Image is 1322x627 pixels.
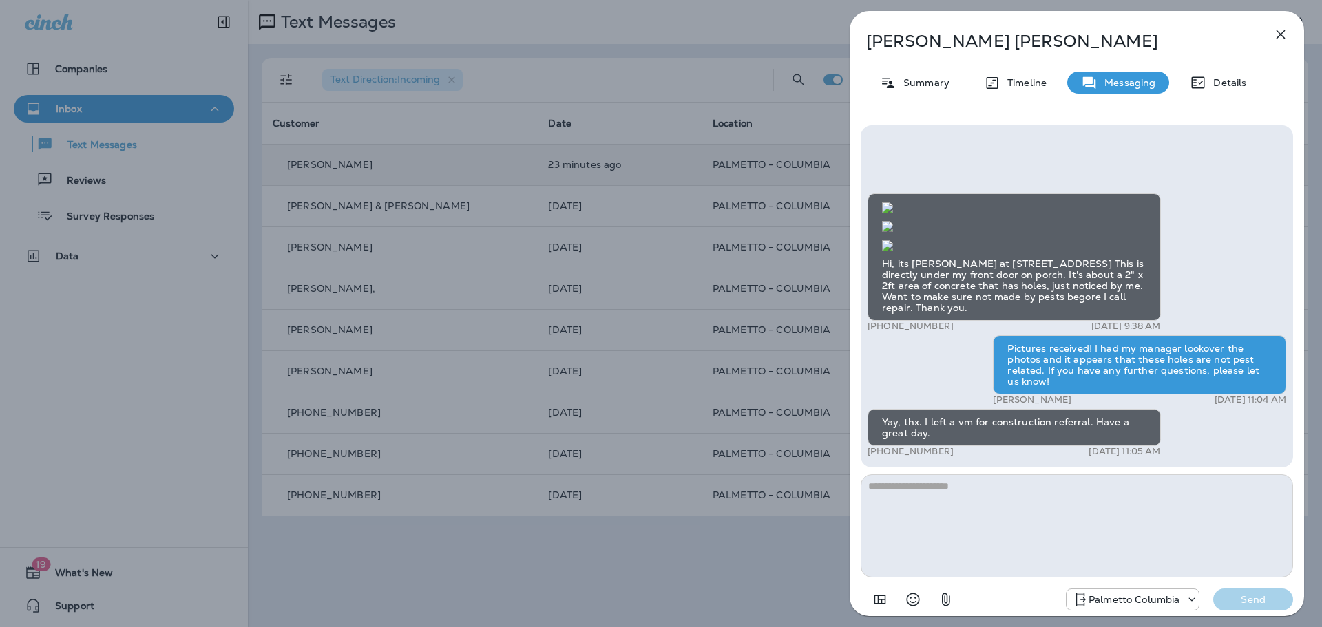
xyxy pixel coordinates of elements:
div: Hi, its [PERSON_NAME] at [STREET_ADDRESS] This is directly under my front door on porch. It's abo... [868,193,1161,321]
button: Add in a premade template [866,586,894,613]
p: [PERSON_NAME] [993,394,1071,405]
div: Pictures received! I had my manager lookover the photos and it appears that these holes are not p... [993,335,1286,394]
p: Palmetto Columbia [1089,594,1179,605]
p: [PHONE_NUMBER] [868,321,954,332]
p: [PHONE_NUMBER] [868,446,954,457]
p: Timeline [1000,77,1047,88]
img: twilio-download [882,240,893,251]
img: twilio-download [882,221,893,232]
div: Yay, thx. I left a vm for construction referral. Have a great day. [868,409,1161,446]
div: +1 (803) 233-5290 [1067,591,1199,608]
p: [DATE] 9:38 AM [1091,321,1161,332]
p: [DATE] 11:04 AM [1215,394,1286,405]
p: Summary [896,77,949,88]
p: [PERSON_NAME] [PERSON_NAME] [866,32,1242,51]
p: [DATE] 11:05 AM [1089,446,1160,457]
p: Messaging [1098,77,1155,88]
p: Details [1206,77,1246,88]
button: Select an emoji [899,586,927,613]
img: twilio-download [882,202,893,213]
